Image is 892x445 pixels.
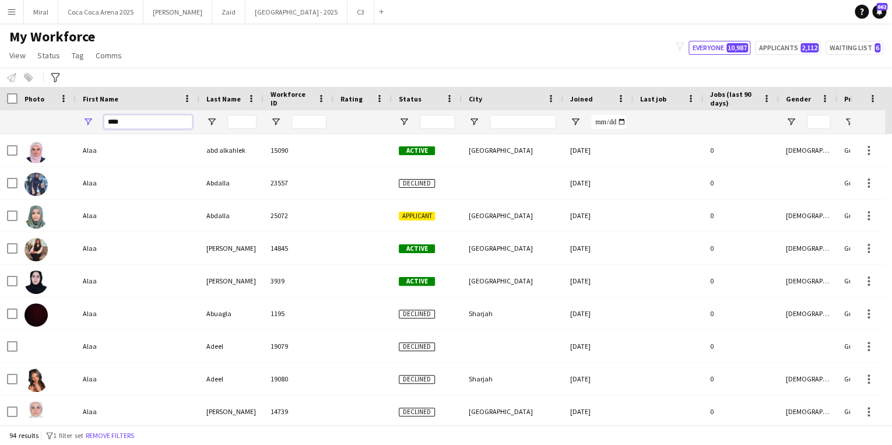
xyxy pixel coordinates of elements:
span: Rating [340,94,363,103]
div: 19079 [264,330,333,362]
div: [DEMOGRAPHIC_DATA] [779,395,837,428]
div: Alaa [76,330,199,362]
span: Comms [96,50,122,61]
div: Alaa [76,167,199,199]
div: [DATE] [563,265,633,297]
div: Alaa [76,363,199,395]
span: Profile [844,94,868,103]
button: Applicants2,112 [755,41,821,55]
div: Alaa [76,395,199,428]
button: Open Filter Menu [399,117,409,127]
button: [PERSON_NAME] [143,1,212,23]
span: Applicant [399,212,435,220]
div: Sharjah [462,363,563,395]
span: Declined [399,342,435,351]
div: 0 [703,330,779,362]
div: [DEMOGRAPHIC_DATA] [779,199,837,232]
span: 10,987 [726,43,748,52]
button: Remove filters [83,429,136,442]
button: Waiting list6 [826,41,883,55]
button: Open Filter Menu [271,117,281,127]
div: 0 [703,232,779,264]
div: Adeel [199,330,264,362]
img: Alaa Akilan [24,401,48,425]
span: View [9,50,26,61]
div: 0 [703,265,779,297]
span: First Name [83,94,118,103]
button: Coca Coca Arena 2025 [58,1,143,23]
img: Alaa Abu farhana [24,271,48,294]
input: Last Name Filter Input [227,115,257,129]
img: Alaa Adeel [24,369,48,392]
span: 2,112 [800,43,819,52]
span: Declined [399,408,435,416]
span: Active [399,146,435,155]
div: 23557 [264,167,333,199]
input: First Name Filter Input [104,115,192,129]
button: Everyone10,987 [689,41,750,55]
div: [DATE] [563,395,633,428]
span: Status [399,94,422,103]
img: Alaa Abuagla [24,303,48,327]
div: Alaa [76,232,199,264]
span: Declined [399,179,435,188]
img: Alaa Abdalla [24,173,48,196]
img: Alaa abd alkahlek [24,140,48,163]
button: Open Filter Menu [570,117,581,127]
div: [DATE] [563,363,633,395]
a: Comms [91,48,127,63]
button: Open Filter Menu [206,117,217,127]
span: Workforce ID [271,90,312,107]
div: abd alkahlek [199,134,264,166]
span: Jobs (last 90 days) [710,90,758,107]
span: Status [37,50,60,61]
img: Alaa Abdulrahman [24,238,48,261]
div: 0 [703,297,779,330]
span: Tag [72,50,84,61]
button: Miral [24,1,58,23]
button: Open Filter Menu [844,117,855,127]
div: [PERSON_NAME] [199,232,264,264]
div: [DATE] [563,167,633,199]
span: Declined [399,375,435,384]
button: [GEOGRAPHIC_DATA] - 2025 [245,1,347,23]
div: [DEMOGRAPHIC_DATA] [779,363,837,395]
span: Joined [570,94,593,103]
div: Alaa [76,297,199,330]
div: 0 [703,363,779,395]
div: 0 [703,199,779,232]
div: [PERSON_NAME] [199,265,264,297]
div: [GEOGRAPHIC_DATA] [462,395,563,428]
div: 3939 [264,265,333,297]
span: Active [399,277,435,286]
a: Tag [67,48,89,63]
div: Abdalla [199,167,264,199]
div: [DEMOGRAPHIC_DATA] [779,297,837,330]
input: Joined Filter Input [591,115,626,129]
div: 0 [703,134,779,166]
div: [DEMOGRAPHIC_DATA] [779,134,837,166]
span: Gender [786,94,811,103]
div: [GEOGRAPHIC_DATA] [462,199,563,232]
div: Alaa [76,134,199,166]
div: 1195 [264,297,333,330]
div: 0 [703,167,779,199]
span: 662 [876,3,887,10]
span: 6 [875,43,880,52]
div: 14739 [264,395,333,428]
div: Abdalla [199,199,264,232]
div: 14845 [264,232,333,264]
a: 662 [872,5,886,19]
app-action-btn: Advanced filters [48,71,62,85]
span: Photo [24,94,44,103]
div: Sharjah [462,297,563,330]
div: Alaa [76,199,199,232]
span: 1 filter set [53,431,83,440]
span: City [469,94,482,103]
div: Alaa [76,265,199,297]
button: Open Filter Menu [786,117,796,127]
span: Last job [640,94,666,103]
div: Abuagla [199,297,264,330]
button: Open Filter Menu [469,117,479,127]
input: Workforce ID Filter Input [292,115,326,129]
